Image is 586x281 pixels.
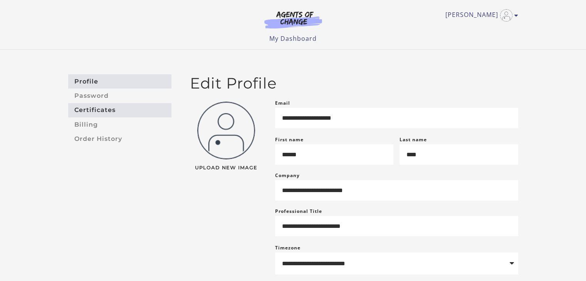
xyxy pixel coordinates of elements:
[400,136,427,143] label: Last name
[275,171,300,180] label: Company
[275,136,304,143] label: First name
[256,11,330,28] img: Agents of Change Logo
[68,117,171,132] a: Billing
[190,74,518,92] h2: Edit Profile
[275,207,322,216] label: Professional Title
[68,89,171,103] a: Password
[190,166,263,171] span: Upload New Image
[68,132,171,146] a: Order History
[445,9,514,22] a: Toggle menu
[68,103,171,117] a: Certificates
[68,74,171,89] a: Profile
[269,34,317,43] a: My Dashboard
[275,99,290,108] label: Email
[275,244,301,251] label: Timezone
